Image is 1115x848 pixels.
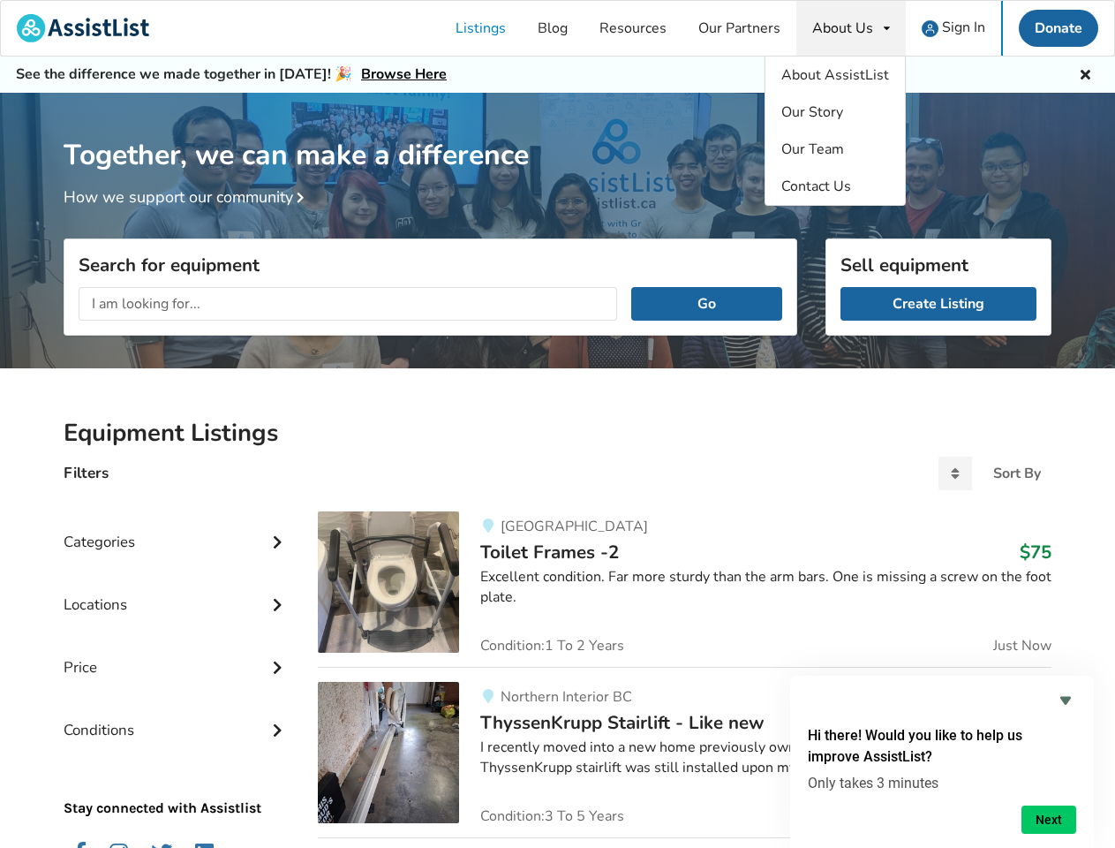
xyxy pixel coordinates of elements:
div: Conditions [64,685,290,748]
img: assistlist-logo [17,14,149,42]
span: [GEOGRAPHIC_DATA] [501,517,648,536]
div: Excellent condition. Far more sturdy than the arm bars. One is missing a screw on the foot plate. [480,567,1051,608]
a: mobility-thyssenkrupp stairlift - like newNorthern Interior BCThyssenKrupp Stairlift - Like new$1... [318,667,1051,837]
h2: Equipment Listings [64,418,1051,449]
span: Sign In [942,18,985,37]
span: Northern Interior BC [501,687,632,707]
span: About AssistList [781,65,889,85]
div: Locations [64,560,290,623]
h3: $75 [1020,541,1051,564]
h5: See the difference we made together in [DATE]! 🎉 [16,65,447,84]
a: Resources [584,1,682,56]
input: I am looking for... [79,287,617,321]
span: Contact Us [781,177,851,196]
h2: Hi there! Would you like to help us improve AssistList? [808,725,1076,768]
div: Categories [64,497,290,560]
div: About Us [812,21,873,35]
a: bathroom safety-toilet frames -2[GEOGRAPHIC_DATA]Toilet Frames -2$75Excellent condition. Far more... [318,511,1051,667]
button: Hide survey [1055,690,1076,711]
span: Toilet Frames -2 [480,540,619,564]
a: How we support our community [64,186,311,208]
a: Listings [440,1,522,56]
button: Go [631,287,782,321]
span: Condition: 3 To 5 Years [480,809,624,823]
a: user icon Sign In [906,1,1001,56]
h3: Search for equipment [79,254,782,276]
img: mobility-thyssenkrupp stairlift - like new [318,682,459,823]
a: Browse Here [361,64,447,84]
button: Next question [1021,806,1076,834]
a: Our Partners [682,1,796,56]
a: Donate [1019,10,1098,47]
p: Stay connected with Assistlist [64,749,290,819]
span: Our Story [781,102,843,122]
a: Blog [522,1,584,56]
span: Our Team [781,140,844,159]
div: Price [64,623,290,685]
span: Condition: 1 To 2 Years [480,639,624,653]
span: Just Now [993,639,1051,653]
div: Hi there! Would you like to help us improve AssistList? [808,690,1076,834]
span: ThyssenKrupp Stairlift - Like new [480,710,765,735]
h4: Filters [64,463,109,483]
div: Sort By [993,466,1041,481]
div: I recently moved into a new home previously owned by a senior citizen. A 12 foot ThyssenKrupp sta... [480,738,1051,778]
p: Only takes 3 minutes [808,775,1076,791]
a: Create Listing [840,287,1036,321]
img: user icon [922,20,938,37]
h3: Sell equipment [840,254,1036,276]
img: bathroom safety-toilet frames -2 [318,511,459,653]
h1: Together, we can make a difference [64,93,1051,173]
